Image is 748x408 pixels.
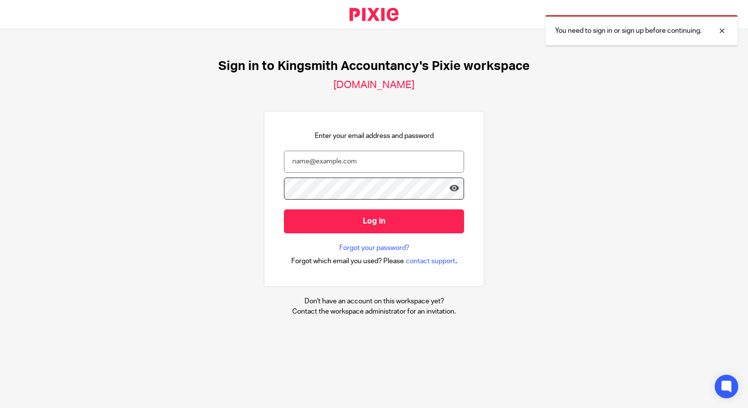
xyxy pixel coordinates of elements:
input: name@example.com [284,151,464,173]
p: You need to sign in or sign up before continuing. [555,26,701,36]
a: Forgot your password? [339,243,409,253]
span: Forgot which email you used? Please [291,256,404,266]
p: Enter your email address and password [315,131,434,141]
h2: [DOMAIN_NAME] [333,79,415,91]
div: . [291,255,457,267]
input: Log in [284,209,464,233]
h1: Sign in to Kingsmith Accountancy's Pixie workspace [218,59,530,74]
span: contact support [406,256,455,266]
p: Don't have an account on this workspace yet? [292,296,456,306]
p: Contact the workspace administrator for an invitation. [292,307,456,317]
